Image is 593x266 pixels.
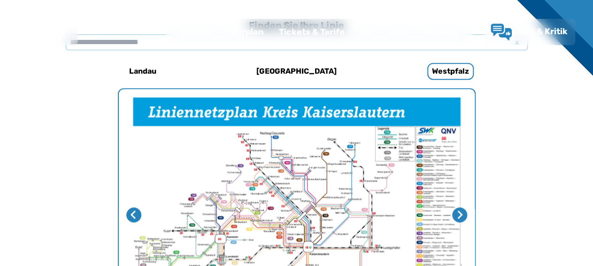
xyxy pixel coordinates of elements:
button: Letzte Seite [126,207,141,222]
a: Fahrplan [218,20,271,44]
button: Nächste Seite [452,207,467,222]
a: Westpfalz [388,60,513,83]
span: Lob & Kritik [519,26,568,37]
a: QNV Logo [30,23,67,41]
a: Landau [80,60,205,83]
h6: [GEOGRAPHIC_DATA] [253,64,340,79]
a: Lob & Kritik [491,23,568,40]
a: Aktuell [173,20,218,44]
h6: Landau [125,64,160,79]
a: Tickets & Tarife [271,20,352,44]
a: [GEOGRAPHIC_DATA] [234,60,359,83]
a: Wir [352,20,381,44]
a: Jobs [381,20,416,44]
h3: Finden Sie Ihre Linie [66,15,528,36]
h6: Westpfalz [427,63,474,80]
img: QNV Logo [30,25,67,38]
a: Kontakt [416,20,465,44]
